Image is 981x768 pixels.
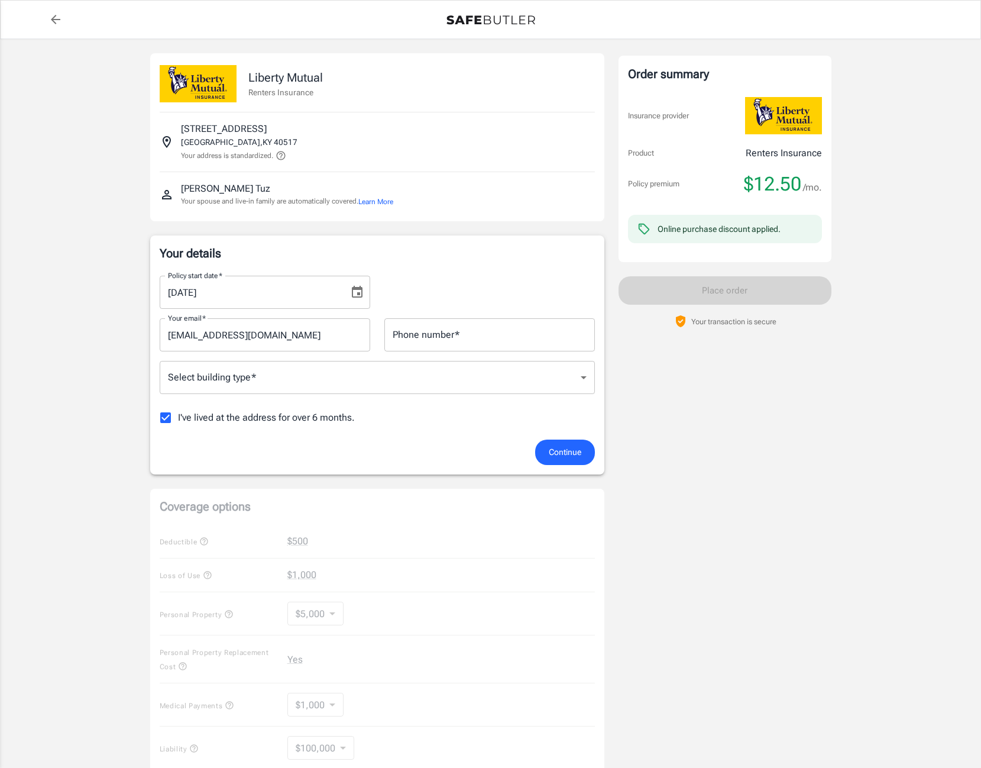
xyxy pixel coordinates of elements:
[744,172,801,196] span: $12.50
[181,182,270,196] p: [PERSON_NAME] Tuz
[181,196,393,207] p: Your spouse and live-in family are automatically covered.
[535,440,595,465] button: Continue
[44,8,67,31] a: back to quotes
[178,411,355,425] span: I've lived at the address for over 6 months.
[181,136,297,148] p: [GEOGRAPHIC_DATA] , KY 40517
[691,316,776,327] p: Your transaction is secure
[181,122,267,136] p: [STREET_ADDRESS]
[160,318,370,351] input: Enter email
[358,196,393,207] button: Learn More
[160,65,237,102] img: Liberty Mutual
[248,69,323,86] p: Liberty Mutual
[549,445,581,460] span: Continue
[803,179,822,196] span: /mo.
[628,147,654,159] p: Product
[345,280,369,304] button: Choose date, selected date is Sep 26, 2025
[160,276,341,309] input: MM/DD/YYYY
[628,65,822,83] div: Order summary
[160,135,174,149] svg: Insured address
[628,110,689,122] p: Insurance provider
[168,313,206,323] label: Your email
[628,178,679,190] p: Policy premium
[160,188,174,202] svg: Insured person
[384,318,595,351] input: Enter number
[658,223,781,235] div: Online purchase discount applied.
[248,86,323,98] p: Renters Insurance
[168,270,222,280] label: Policy start date
[745,97,822,134] img: Liberty Mutual
[746,146,822,160] p: Renters Insurance
[160,245,595,262] p: Your details
[446,15,535,25] img: Back to quotes
[181,150,273,161] p: Your address is standardized.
